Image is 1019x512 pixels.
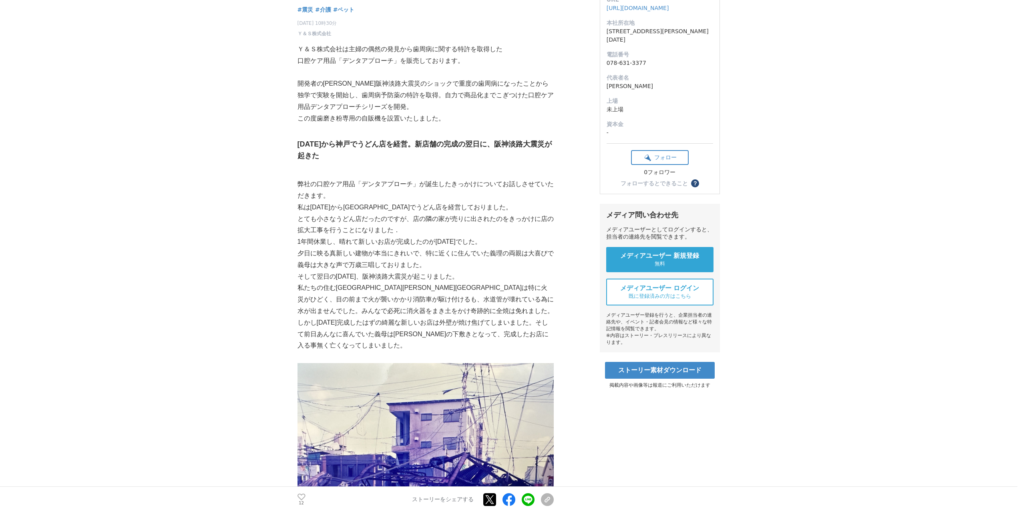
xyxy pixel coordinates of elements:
p: 私たちの住む[GEOGRAPHIC_DATA][PERSON_NAME][GEOGRAPHIC_DATA]は特に火災がひどく、目の前まで火が襲いかかり消防車が駆け付けるも、水道管が壊れている為に... [297,282,554,351]
p: 掲載内容や画像等は報道にご利用いただけます [600,382,720,389]
p: そして翌日の[DATE]、阪神淡路大震災が起こりました。 [297,271,554,283]
dt: 本社所在地 [607,19,713,27]
a: メディアユーザー ログイン 既に登録済みの方はこちら [606,279,714,305]
span: #介護 [315,6,331,13]
span: 既に登録済みの方はこちら [629,293,691,300]
dt: 電話番号 [607,50,713,59]
span: ？ [692,181,698,186]
p: とても小さなうどん店だったのですが、店の隣の家が売りに出されたのをきっかけに店の拡大工事を行うことになりました． [297,213,554,237]
dd: [PERSON_NAME] [607,82,713,90]
p: この度歯磨き粉専用の自販機を設置いたしました。 [297,113,554,124]
button: ？ [691,179,699,187]
a: #ペット [333,6,355,14]
dt: 上場 [607,97,713,105]
span: [DATE] 10時30分 [297,20,337,27]
a: Ｙ＆Ｓ株式会社 [297,30,331,37]
button: フォロー [631,150,689,165]
dd: 未上場 [607,105,713,114]
div: 0フォロワー [631,169,689,176]
span: 無料 [655,260,665,267]
a: #介護 [315,6,331,14]
p: 1年間休業し、晴れて新しいお店が完成したのが[DATE]でした。 [297,236,554,248]
p: 口腔ケア用品「デンタアプローチ」を販売しております。 [297,55,554,67]
dd: 078-631-3377 [607,59,713,67]
div: メディアユーザーとしてログインすると、担当者の連絡先を閲覧できます。 [606,226,714,241]
a: ストーリー素材ダウンロード [605,362,715,379]
span: メディアユーザー 新規登録 [620,252,699,260]
p: ストーリーをシェアする [412,496,474,503]
p: 弊社の口腔ケア用品「デンタアプローチ」が誕生したきっかけについてお話しさせていただきます。 [297,179,554,202]
p: 12 [297,501,305,505]
p: Ｙ＆Ｓ株式会社は主婦の偶然の発見から歯周病に関する特許を取得した [297,44,554,55]
p: 私は[DATE]から[GEOGRAPHIC_DATA]でうどん店を経営しておりました。 [297,202,554,213]
div: メディアユーザー登録を行うと、企業担当者の連絡先や、イベント・記者会見の情報など様々な特記情報を閲覧できます。 ※内容はストーリー・プレスリリースにより異なります。 [606,312,714,346]
span: #震災 [297,6,314,13]
div: メディア問い合わせ先 [606,210,714,220]
span: メディアユーザー ログイン [620,284,699,293]
span: #ペット [333,6,355,13]
p: 夕日に映る真新しい建物が本当にきれいで、特に近くに住んでいた義理の両親は大喜びで義母は大きな声で万歳三唱しておりました。 [297,248,554,271]
dt: 資本金 [607,120,713,129]
dt: 代表者名 [607,74,713,82]
div: フォローするとできること [621,181,688,186]
a: #震災 [297,6,314,14]
strong: [DATE]から神戸でうどん店を経営。新店舗の完成の翌日に、阪神淡路大震災が起きた [297,140,552,160]
dd: - [607,129,713,137]
p: 開発者の[PERSON_NAME]阪神淡路大震災のショックで重度の歯周病になったことから独学で実験を開始し、歯周病予防薬の特許を取得。自力で商品化までこぎつけた口腔ケア用品デンタアプローチシリー... [297,78,554,112]
dd: [STREET_ADDRESS][PERSON_NAME][DATE] [607,27,713,44]
a: メディアユーザー 新規登録 無料 [606,247,714,272]
a: [URL][DOMAIN_NAME] [607,5,669,11]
